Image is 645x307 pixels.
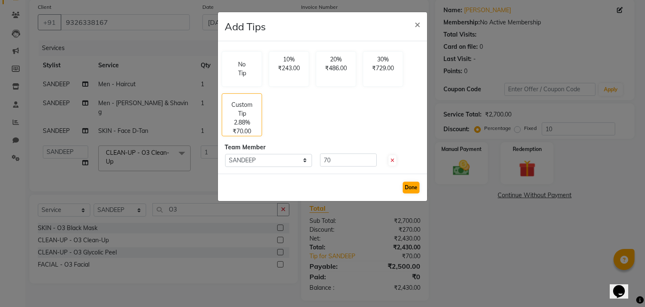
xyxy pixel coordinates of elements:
[408,12,427,36] button: Close
[234,118,250,127] p: 2.88%
[321,64,351,73] p: ₹486.00
[368,64,398,73] p: ₹729.00
[227,101,257,118] p: Custom Tip
[403,182,420,193] button: Done
[610,273,637,299] iframe: chat widget
[274,55,304,64] p: 10%
[321,55,351,64] p: 20%
[225,143,265,151] span: Team Member
[233,127,251,136] p: ₹70.00
[236,60,248,78] p: No Tip
[414,18,420,30] span: ×
[225,19,266,34] h4: Add Tips
[368,55,398,64] p: 30%
[274,64,304,73] p: ₹243.00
